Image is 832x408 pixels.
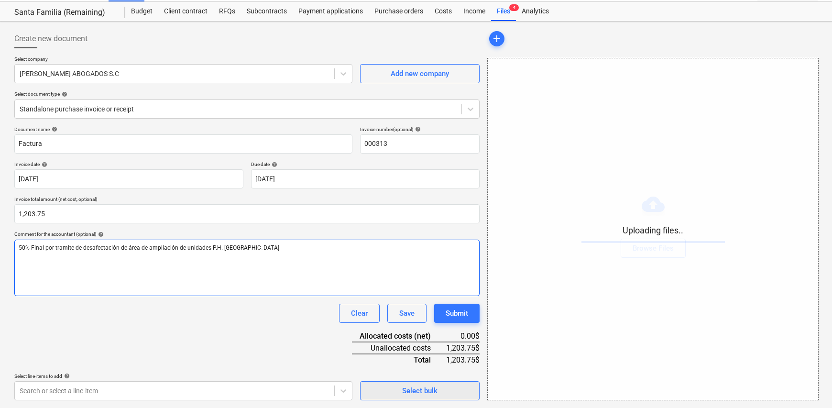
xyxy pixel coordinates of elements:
div: Invoice date [14,161,243,167]
span: add [491,33,503,44]
div: 0.00$ [446,331,480,342]
a: Client contract [158,2,213,21]
p: Invoice total amount (net cost, optional) [14,196,480,204]
iframe: Chat Widget [784,362,832,408]
input: Document name [14,134,352,154]
div: Widget de chat [784,362,832,408]
button: Add new company [360,64,480,83]
button: Select bulk [360,381,480,400]
a: Files4 [491,2,516,21]
span: help [60,91,67,97]
a: Payment applications [293,2,369,21]
a: Subcontracts [241,2,293,21]
input: Invoice date not specified [14,169,243,188]
div: Save [399,307,415,320]
div: Allocated costs (net) [352,331,446,342]
div: Select document type [14,91,480,97]
div: Comment for the accountant (optional) [14,231,480,237]
div: Invoice number (optional) [360,126,480,132]
div: Submit [446,307,468,320]
span: help [96,232,104,237]
div: Clear [351,307,368,320]
a: Budget [125,2,158,21]
a: Costs [429,2,458,21]
div: Files [491,2,516,21]
button: Save [387,304,427,323]
div: 1,203.75$ [446,354,480,365]
span: help [270,162,277,167]
div: Select bulk [402,385,438,397]
p: Select company [14,56,352,64]
a: Purchase orders [369,2,429,21]
div: Select line-items to add [14,373,352,379]
span: 50% Final por tramite de desafectación de área de ampliación de unidades P.H. [GEOGRAPHIC_DATA] [19,244,279,251]
span: help [40,162,47,167]
p: Uploading files.. [581,225,725,236]
span: Create new document [14,33,88,44]
span: help [413,126,421,132]
div: Total [352,354,446,365]
input: Due date not specified [251,169,480,188]
input: Invoice total amount (net cost, optional) [14,204,480,223]
div: Due date [251,161,480,167]
div: Add new company [391,67,449,80]
a: RFQs [213,2,241,21]
button: Submit [434,304,480,323]
div: Uploading files..Browse Files [487,58,819,400]
span: 4 [509,4,519,11]
button: Clear [339,304,380,323]
div: 1,203.75$ [446,342,480,354]
a: Analytics [516,2,555,21]
a: Income [458,2,491,21]
div: Santa Familia (Remaining) [14,8,114,18]
span: help [62,373,70,379]
div: Unallocated costs [352,342,446,354]
div: Document name [14,126,352,132]
span: help [50,126,57,132]
input: Invoice number [360,134,480,154]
